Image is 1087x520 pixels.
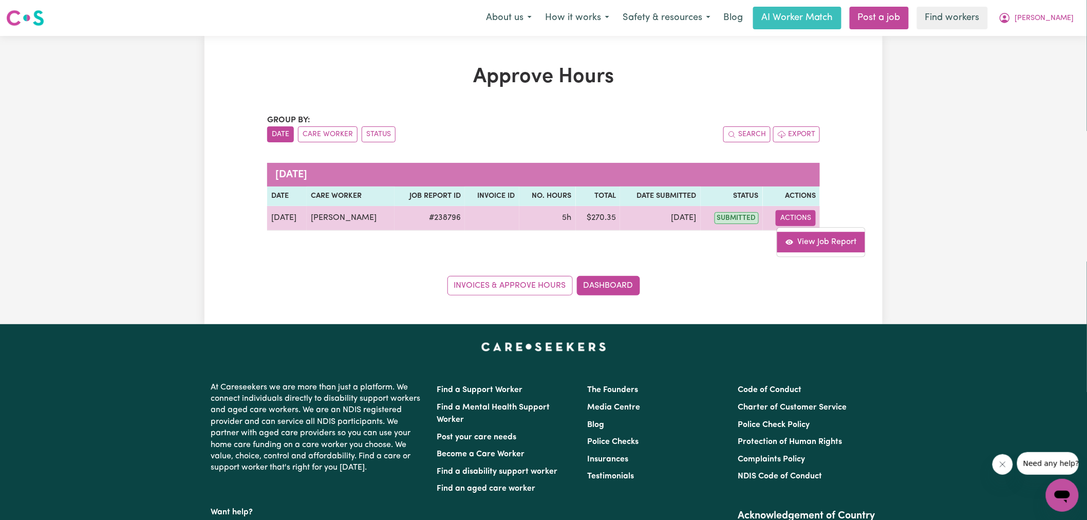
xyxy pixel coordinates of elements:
img: Careseekers logo [6,9,44,27]
span: Need any help? [6,7,62,15]
a: Post a job [850,7,909,29]
a: Code of Conduct [738,386,802,394]
th: Invoice ID [465,187,519,206]
button: About us [479,7,538,29]
a: View job report 238796 [777,232,865,252]
th: Total [576,187,621,206]
th: Care worker [307,187,395,206]
a: Dashboard [577,276,640,295]
a: Protection of Human Rights [738,438,842,446]
a: Police Checks [587,438,639,446]
td: # 238796 [395,206,465,231]
a: Careseekers logo [6,6,44,30]
button: How it works [538,7,616,29]
span: submitted [715,212,759,224]
a: Blog [717,7,749,29]
a: NDIS Code of Conduct [738,472,822,480]
a: Police Check Policy [738,421,810,429]
p: Want help? [211,503,424,518]
a: Testimonials [587,472,634,480]
button: sort invoices by date [267,126,294,142]
a: Post your care needs [437,433,516,441]
iframe: Close message [992,454,1013,475]
th: Actions [763,187,820,206]
a: Find a disability support worker [437,468,557,476]
span: Group by: [267,116,310,124]
th: No. Hours [519,187,576,206]
a: Find an aged care worker [437,485,535,493]
a: Find workers [917,7,988,29]
iframe: Button to launch messaging window [1046,479,1079,512]
iframe: Message from company [1017,452,1079,475]
th: Date Submitted [620,187,700,206]
caption: [DATE] [267,163,820,187]
a: Blog [587,421,604,429]
button: My Account [992,7,1081,29]
a: Complaints Policy [738,455,805,463]
button: Export [773,126,820,142]
th: Job Report ID [395,187,465,206]
td: [DATE] [620,206,700,231]
a: Insurances [587,455,628,463]
button: sort invoices by paid status [362,126,396,142]
th: Status [701,187,763,206]
span: [PERSON_NAME] [1015,13,1074,24]
span: 5 hours [563,214,572,222]
th: Date [267,187,307,206]
p: At Careseekers we are more than just a platform. We connect individuals directly to disability su... [211,378,424,478]
button: Search [723,126,771,142]
a: Charter of Customer Service [738,403,847,412]
a: Become a Care Worker [437,450,524,458]
button: Safety & resources [616,7,717,29]
a: Find a Support Worker [437,386,522,394]
td: $ 270.35 [576,206,621,231]
h1: Approve Hours [267,65,820,89]
button: sort invoices by care worker [298,126,358,142]
td: [PERSON_NAME] [307,206,395,231]
a: Find a Mental Health Support Worker [437,403,550,424]
div: Actions [776,227,865,257]
a: AI Worker Match [753,7,841,29]
a: Media Centre [587,403,640,412]
a: Invoices & Approve Hours [447,276,573,295]
button: Actions [776,210,816,226]
a: The Founders [587,386,638,394]
a: Careseekers home page [481,343,606,351]
td: [DATE] [267,206,307,231]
